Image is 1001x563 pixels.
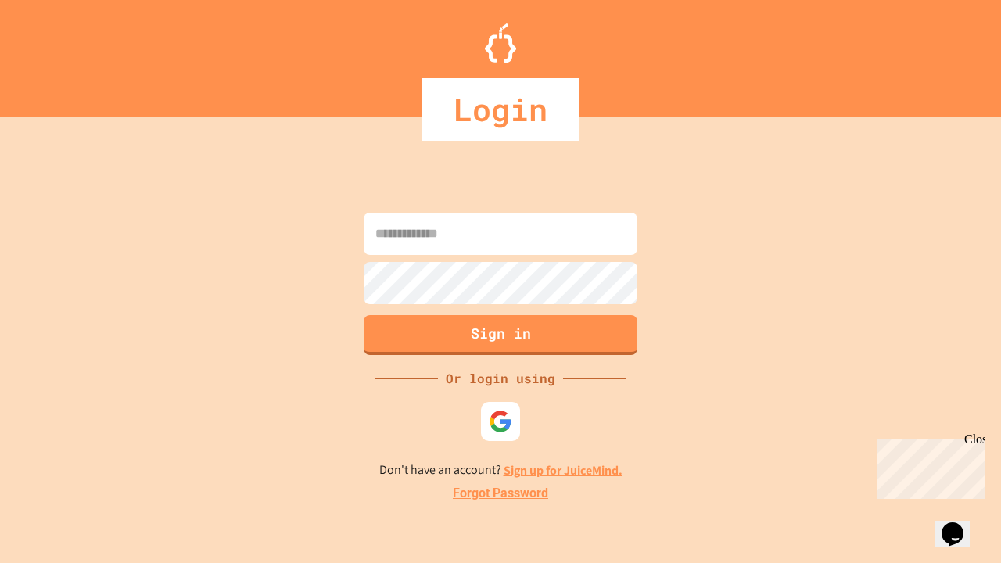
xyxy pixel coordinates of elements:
a: Sign up for JuiceMind. [504,462,622,479]
div: Or login using [438,369,563,388]
div: Chat with us now!Close [6,6,108,99]
iframe: chat widget [871,432,985,499]
div: Login [422,78,579,141]
a: Forgot Password [453,484,548,503]
img: Logo.svg [485,23,516,63]
p: Don't have an account? [379,461,622,480]
img: google-icon.svg [489,410,512,433]
button: Sign in [364,315,637,355]
iframe: chat widget [935,500,985,547]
